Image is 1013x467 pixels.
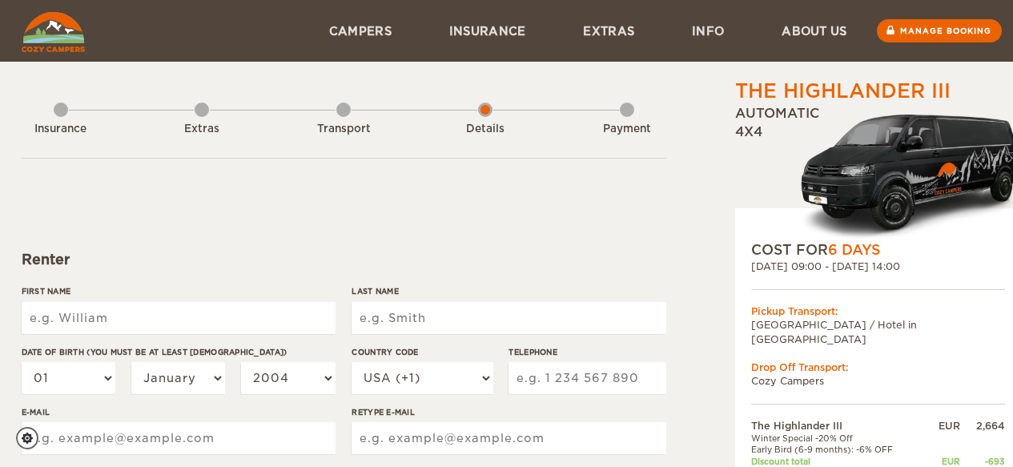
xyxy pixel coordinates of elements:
[923,456,959,467] div: EUR
[751,456,924,467] td: Discount total
[22,406,336,418] label: E-mail
[751,304,1005,318] div: Pickup Transport:
[877,19,1002,42] a: Manage booking
[22,250,666,269] div: Renter
[352,422,665,454] input: e.g. example@example.com
[352,302,665,334] input: e.g. Smith
[751,444,924,455] td: Early Bird (6-9 months): -6% OFF
[751,419,924,433] td: The Highlander III
[960,456,1005,467] div: -693
[923,419,959,433] div: EUR
[17,122,105,137] div: Insurance
[16,427,49,449] a: Cookie settings
[352,346,492,358] label: Country Code
[751,240,1005,260] div: COST FOR
[352,406,665,418] label: Retype E-mail
[22,12,85,52] img: Cozy Campers
[441,122,529,137] div: Details
[751,433,924,444] td: Winter Special -20% Off
[22,346,336,358] label: Date of birth (You must be at least [DEMOGRAPHIC_DATA])
[751,318,1005,345] td: [GEOGRAPHIC_DATA] / Hotel in [GEOGRAPHIC_DATA]
[299,122,388,137] div: Transport
[22,422,336,454] input: e.g. example@example.com
[751,260,1005,273] div: [DATE] 09:00 - [DATE] 14:00
[960,419,1005,433] div: 2,664
[509,362,665,394] input: e.g. 1 234 567 890
[751,360,1005,374] div: Drop Off Transport:
[509,346,665,358] label: Telephone
[583,122,671,137] div: Payment
[22,285,336,297] label: First Name
[735,78,951,105] div: The Highlander III
[158,122,246,137] div: Extras
[751,374,1005,388] td: Cozy Campers
[22,302,336,334] input: e.g. William
[828,242,880,258] span: 6 Days
[352,285,665,297] label: Last Name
